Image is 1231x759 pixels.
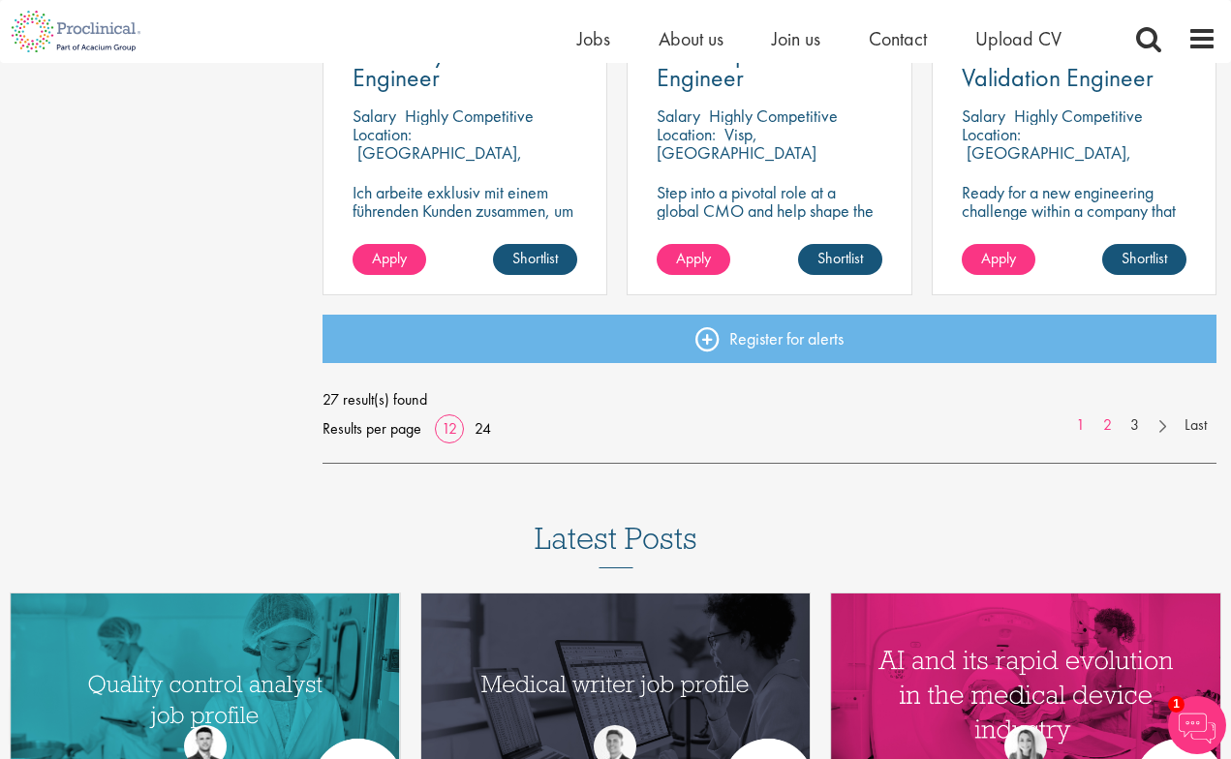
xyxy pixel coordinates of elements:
[1168,696,1226,754] img: Chatbot
[353,37,499,94] span: Senior Systems Engineer
[962,105,1005,127] span: Salary
[1014,105,1143,127] p: Highly Competitive
[798,244,882,275] a: Shortlist
[323,315,1216,363] a: Register for alerts
[577,26,610,51] a: Jobs
[962,244,1035,275] a: Apply
[659,26,723,51] a: About us
[435,418,464,439] a: 12
[1093,414,1122,437] a: 2
[353,141,522,182] p: [GEOGRAPHIC_DATA], [GEOGRAPHIC_DATA]
[962,123,1021,145] span: Location:
[353,42,577,90] a: Senior Systems Engineer
[1102,244,1186,275] a: Shortlist
[962,37,1154,94] span: Qualification & Validation Engineer
[657,42,881,90] a: USP Bioprocess Engineer
[657,244,730,275] a: Apply
[1066,414,1094,437] a: 1
[962,183,1186,312] p: Ready for a new engineering challenge within a company that bring life-changing treatments to the...
[493,244,577,275] a: Shortlist
[323,414,421,443] span: Results per page
[1168,696,1185,713] span: 1
[657,123,816,164] p: Visp, [GEOGRAPHIC_DATA]
[353,183,577,238] p: Ich arbeite exklusiv mit einem führenden Kunden zusammen, um einen Senior Systems Engineer
[869,26,927,51] a: Contact
[962,141,1131,182] p: [GEOGRAPHIC_DATA], [GEOGRAPHIC_DATA]
[657,37,810,94] span: USP Bioprocess Engineer
[353,123,412,145] span: Location:
[405,105,534,127] p: Highly Competitive
[1175,414,1216,437] a: Last
[962,42,1186,90] a: Qualification & Validation Engineer
[657,105,700,127] span: Salary
[981,248,1016,268] span: Apply
[372,248,407,268] span: Apply
[323,385,1216,414] span: 27 result(s) found
[975,26,1062,51] a: Upload CV
[657,123,716,145] span: Location:
[353,105,396,127] span: Salary
[1121,414,1149,437] a: 3
[676,248,711,268] span: Apply
[772,26,820,51] a: Join us
[468,418,498,439] a: 24
[709,105,838,127] p: Highly Competitive
[657,183,881,257] p: Step into a pivotal role at a global CMO and help shape the future of healthcare manufacturing.
[353,244,426,275] a: Apply
[535,522,697,568] h3: Latest Posts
